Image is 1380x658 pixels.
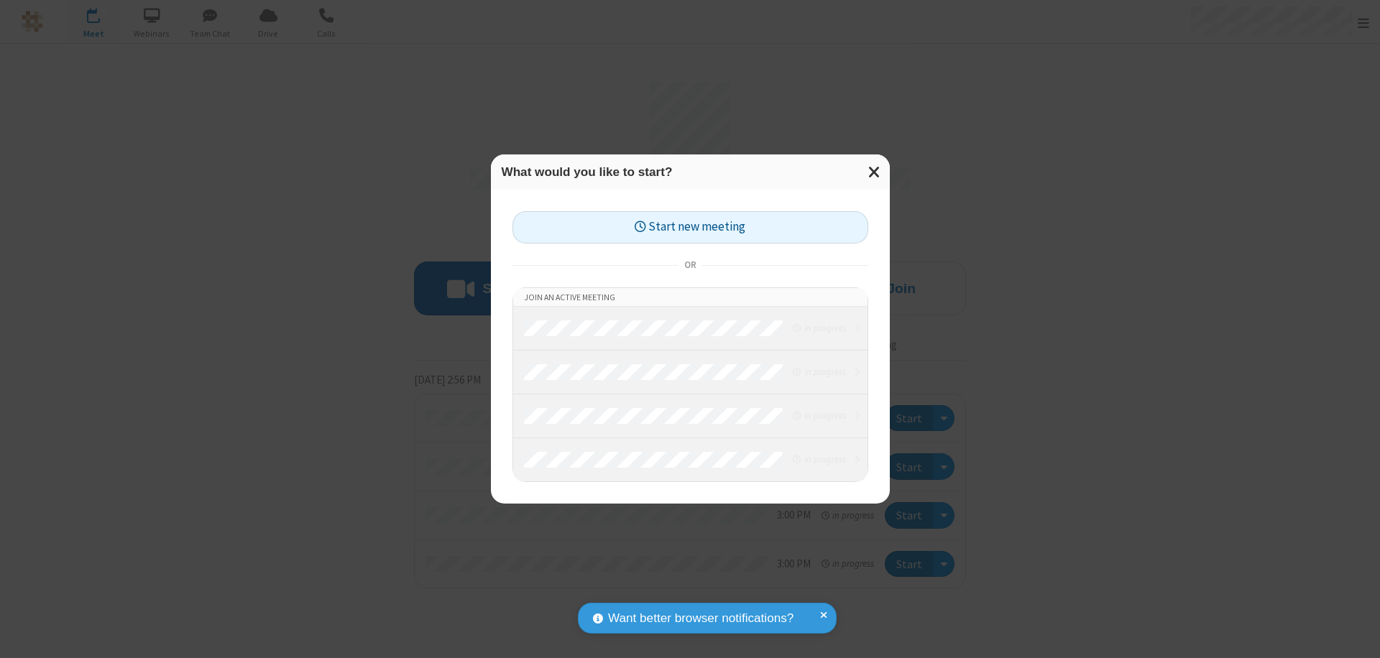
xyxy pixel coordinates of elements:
[793,321,845,335] em: in progress
[502,165,879,179] h3: What would you like to start?
[793,409,845,422] em: in progress
[608,609,793,628] span: Want better browser notifications?
[513,288,868,307] li: Join an active meeting
[793,453,845,466] em: in progress
[793,365,845,379] em: in progress
[678,255,701,275] span: or
[512,211,868,244] button: Start new meeting
[860,154,890,190] button: Close modal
